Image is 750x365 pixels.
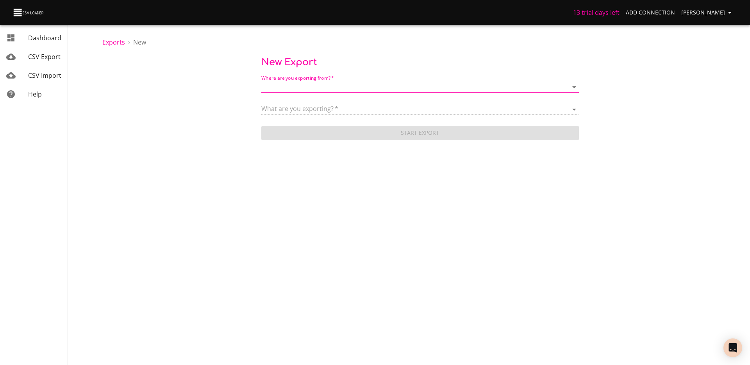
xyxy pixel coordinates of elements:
span: Help [28,90,42,98]
span: Add Connection [626,8,675,18]
span: Dashboard [28,34,61,42]
div: Open Intercom Messenger [723,338,742,357]
li: › [128,38,130,47]
h6: 13 trial days left [573,7,620,18]
a: Add Connection [623,5,678,20]
span: New Export [261,57,317,68]
img: CSV Loader [12,7,45,18]
span: CSV Export [28,52,61,61]
label: Where are you exporting from? [261,76,334,81]
span: New [133,38,146,47]
span: [PERSON_NAME] [681,8,734,18]
button: [PERSON_NAME] [678,5,737,20]
a: Exports [102,38,125,47]
span: CSV Import [28,71,61,80]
